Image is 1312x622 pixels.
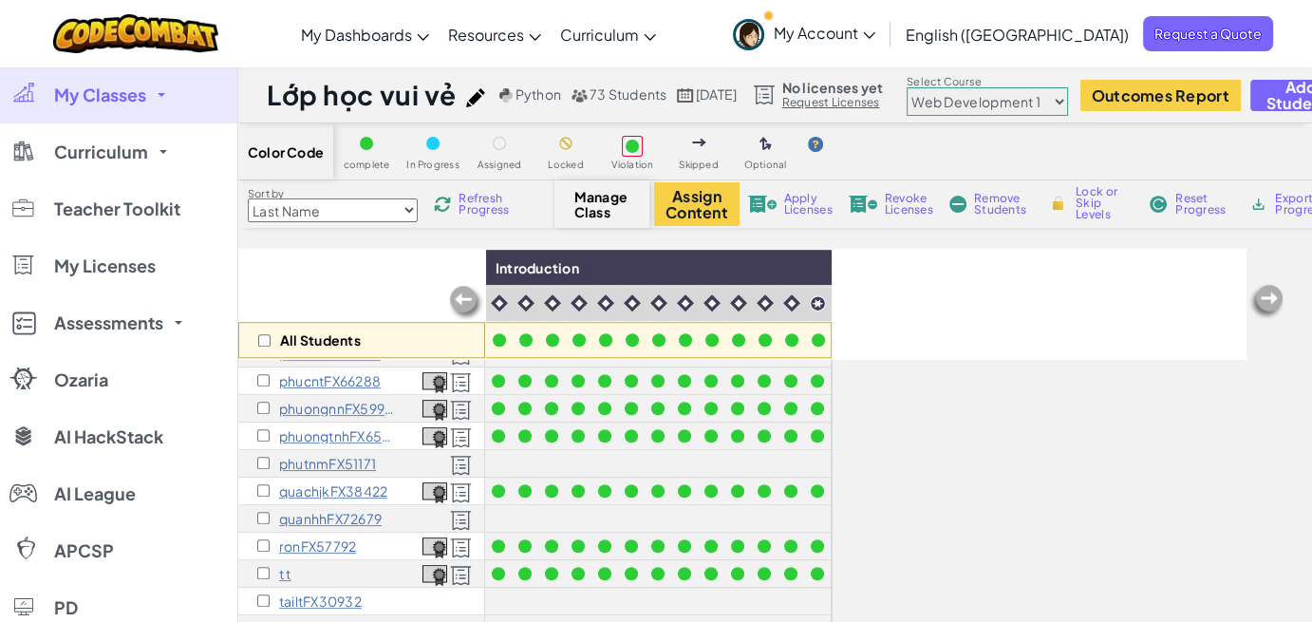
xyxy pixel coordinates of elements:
[267,77,457,113] h1: Lớp học vui vẻ
[450,400,472,421] img: Licensed
[517,294,534,311] img: IconIntro.svg
[696,85,737,103] span: [DATE]
[677,88,694,103] img: calendar.svg
[610,160,653,170] span: Violation
[279,594,362,609] p: tailtFX30932
[450,537,472,558] img: Licensed
[574,189,630,219] span: Manage Class
[499,88,514,103] img: python.png
[782,80,883,95] span: No licenses yet
[1175,193,1232,216] span: Reset Progress
[301,25,412,45] span: My Dashboards
[450,455,472,476] img: Licensed
[280,332,361,348] p: All Students
[949,196,966,213] img: IconRemoveStudents.svg
[1143,16,1273,51] a: Request a Quote
[515,85,561,103] span: Python
[450,372,472,393] img: Licensed
[54,200,180,217] span: Teacher Toolkit
[654,182,740,226] button: Assign Content
[808,137,823,152] img: IconHint.svg
[774,23,875,43] span: My Account
[450,482,472,503] img: Licensed
[692,139,706,146] img: IconSkippedLevel.svg
[571,88,588,103] img: MultipleUsers.png
[422,397,447,419] a: View Course Completion Certificate
[730,294,747,311] img: IconIntro.svg
[1080,80,1241,111] button: Outcomes Report
[571,294,588,311] img: IconIntro.svg
[597,294,614,311] img: IconIntro.svg
[491,294,508,311] img: IconIntro.svg
[757,294,774,311] img: IconIntro.svg
[733,19,764,50] img: avatar
[422,424,447,446] a: View Course Completion Certificate
[590,85,667,103] span: 73 Students
[279,511,382,526] p: quanhhFX72679
[447,284,485,322] img: Arrow_Left_Inactive.png
[548,160,583,170] span: Locked
[422,427,447,448] img: certificate-icon.png
[677,294,694,311] img: IconIntro.svg
[439,9,551,60] a: Resources
[703,294,721,311] img: IconIntro.svg
[450,510,472,531] img: Licensed
[551,9,665,60] a: Curriculum
[406,160,459,170] span: In Progress
[54,428,163,445] span: AI HackStack
[1048,195,1068,212] img: IconLock.svg
[434,196,451,213] img: IconReload.svg
[783,294,800,311] img: IconIntro.svg
[279,401,398,416] p: phuongnnFX59995
[248,186,418,201] label: Sort by
[422,400,447,421] img: certificate-icon.png
[896,9,1138,60] a: English ([GEOGRAPHIC_DATA])
[650,294,667,311] img: IconIntro.svg
[291,9,439,60] a: My Dashboards
[450,427,472,448] img: Licensed
[1249,196,1267,213] img: IconArchive.svg
[810,295,826,311] img: IconCapstoneLevel.svg
[1149,196,1168,213] img: IconReset.svg
[885,193,933,216] span: Revoke Licenses
[544,294,561,311] img: IconIntro.svg
[54,314,163,331] span: Assessments
[422,537,447,558] img: certificate-icon.png
[744,160,787,170] span: Optional
[422,482,447,503] img: certificate-icon.png
[422,480,447,501] a: View Course Completion Certificate
[466,88,485,107] img: iconPencil.svg
[279,538,356,554] p: ronFX57792
[496,259,579,276] span: Introduction
[248,144,324,160] span: Color Code
[279,456,376,471] p: phutnmFX51171
[54,485,136,502] span: AI League
[1076,186,1132,220] span: Lock or Skip Levels
[906,25,1129,45] span: English ([GEOGRAPHIC_DATA])
[53,14,219,53] img: CodeCombat logo
[1247,283,1285,321] img: Arrow_Left_Inactive.png
[448,25,524,45] span: Resources
[560,25,639,45] span: Curriculum
[748,196,777,213] img: IconLicenseApply.svg
[54,257,156,274] span: My Licenses
[784,193,833,216] span: Apply Licenses
[478,160,522,170] span: Assigned
[279,373,381,388] p: phucntFX66288
[907,74,1068,89] label: Select Course
[54,143,148,160] span: Curriculum
[679,160,719,170] span: Skipped
[422,369,447,391] a: View Course Completion Certificate
[723,4,885,64] a: My Account
[422,565,447,586] img: certificate-icon.png
[422,535,447,556] a: View Course Completion Certificate
[422,562,447,584] a: View Course Completion Certificate
[974,193,1031,216] span: Remove Students
[279,483,387,499] p: quachjkFX38422
[279,428,398,443] p: phuongtnhFX65827
[279,566,291,581] p: t t
[459,193,517,216] span: Refresh Progress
